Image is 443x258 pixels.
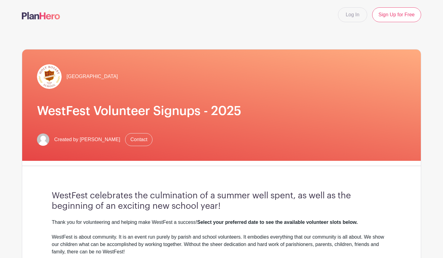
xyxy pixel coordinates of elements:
span: [GEOGRAPHIC_DATA] [67,73,118,80]
a: Sign Up for Free [372,7,421,22]
span: Created by [PERSON_NAME] [54,136,120,143]
img: logo-507f7623f17ff9eddc593b1ce0a138ce2505c220e1c5a4e2b4648c50719b7d32.svg [22,12,60,19]
img: hr-logo-circle.png [37,64,62,89]
a: Contact [125,133,152,146]
h1: WestFest Volunteer Signups - 2025 [37,104,406,118]
strong: Select your preferred date to see the available volunteer slots below. [197,220,358,225]
a: Log In [338,7,367,22]
div: WestFest is about community. It is an event run purely by parish and school volunteers. It embodi... [52,233,391,256]
h3: WestFest celebrates the culmination of a summer well spent, as well as the beginning of an exciti... [52,191,391,211]
img: default-ce2991bfa6775e67f084385cd625a349d9dcbb7a52a09fb2fda1e96e2d18dcdb.png [37,133,49,146]
div: Thank you for volunteering and helping make WestFest a success! [52,219,391,226]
